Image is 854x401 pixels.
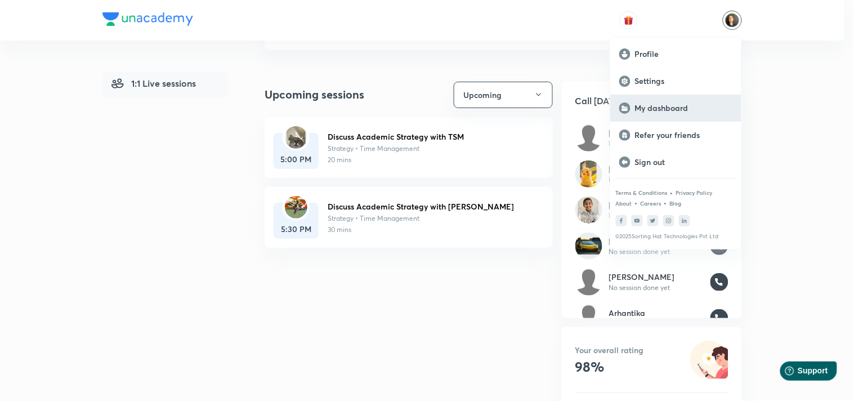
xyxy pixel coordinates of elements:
[610,95,741,122] a: My dashboard
[635,103,732,113] p: My dashboard
[616,189,668,196] a: Terms & Conditions
[635,76,732,86] p: Settings
[616,200,632,207] a: About
[616,233,736,240] p: © 2025 Sorting Hat Technologies Pvt Ltd
[610,122,741,149] a: Refer your friends
[670,188,674,198] div: •
[635,130,732,140] p: Refer your friends
[635,157,732,167] p: Sign out
[664,198,668,208] div: •
[670,200,682,207] a: Blog
[610,41,741,68] a: Profile
[635,49,732,59] p: Profile
[676,189,713,196] a: Privacy Policy
[641,200,661,207] a: Careers
[754,357,842,389] iframe: Help widget launcher
[634,198,638,208] div: •
[610,68,741,95] a: Settings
